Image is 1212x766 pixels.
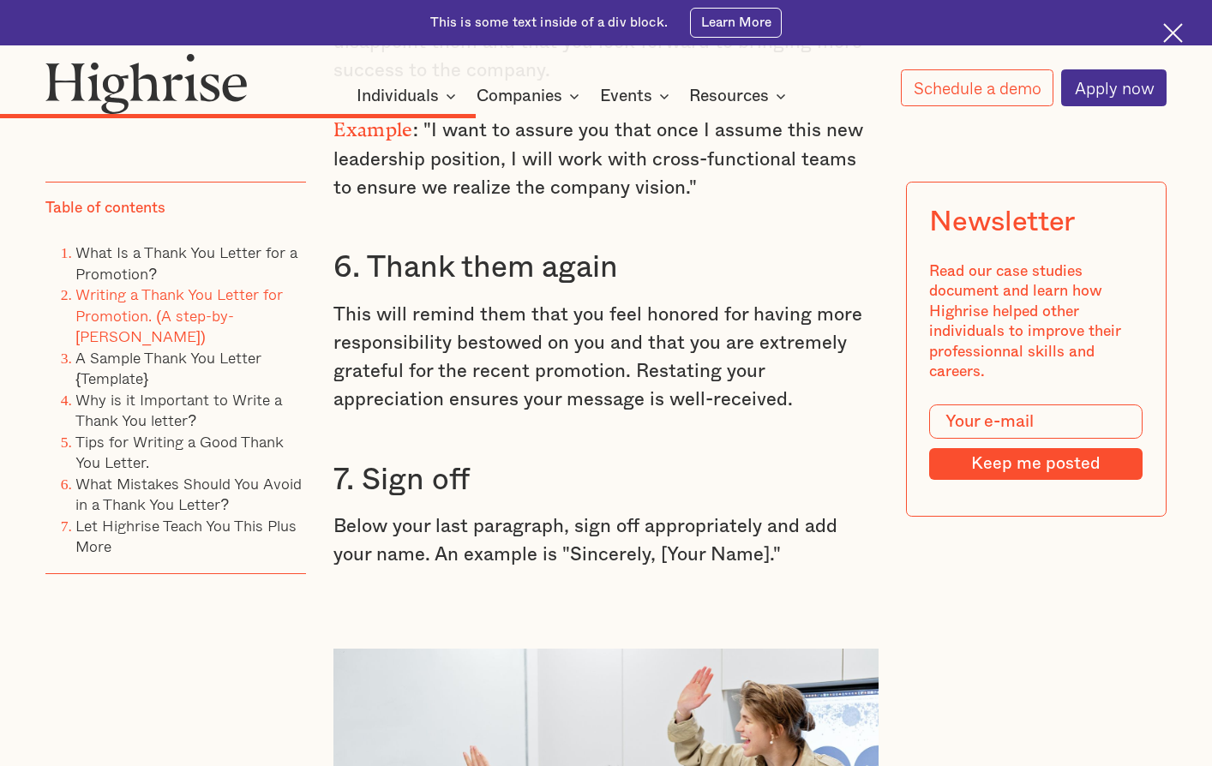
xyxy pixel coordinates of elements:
p: : "I want to assure you that once I assume this new leadership position, I will work with cross-f... [333,111,878,201]
form: Modal Form [930,404,1143,480]
div: Table of contents [45,198,165,218]
div: This is some text inside of a div block. [430,14,668,32]
img: Cross icon [1163,23,1183,43]
div: Newsletter [930,206,1076,238]
div: Companies [477,86,585,106]
div: Read our case studies document and learn how Highrise helped other individuals to improve their p... [930,261,1143,382]
a: Apply now [1061,69,1167,106]
img: Highrise logo [45,53,248,114]
a: Let Highrise Teach You This Plus More [75,512,297,558]
div: Individuals [357,86,461,106]
p: This will remind them that you feel honored for having more responsibility bestowed on you and th... [333,301,878,415]
a: Learn More [690,8,782,37]
h3: 6. Thank them again [333,249,878,287]
input: Keep me posted [930,448,1143,480]
div: Individuals [357,86,439,106]
div: Companies [477,86,562,106]
div: Events [600,86,675,106]
a: Schedule a demo [901,69,1054,106]
a: A Sample Thank You Letter {Template} [75,344,261,390]
a: Writing a Thank You Letter for Promotion. (A step-by-[PERSON_NAME]) [75,282,283,348]
h3: 7. Sign off [333,462,878,500]
div: Resources [689,86,791,106]
strong: Example [333,119,412,131]
div: Events [600,86,652,106]
p: Below your last paragraph, sign off appropriately and add your name. An example is "Sincerely, [Y... [333,512,878,569]
a: What Mistakes Should You Avoid in a Thank You Letter? [75,470,302,516]
a: Tips for Writing a Good Thank You Letter. [75,428,284,474]
a: What Is a Thank You Letter for a Promotion? [75,240,297,285]
input: Your e-mail [930,404,1143,439]
a: Why is it Important to Write a Thank You letter? [75,386,282,432]
div: Resources [689,86,769,106]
